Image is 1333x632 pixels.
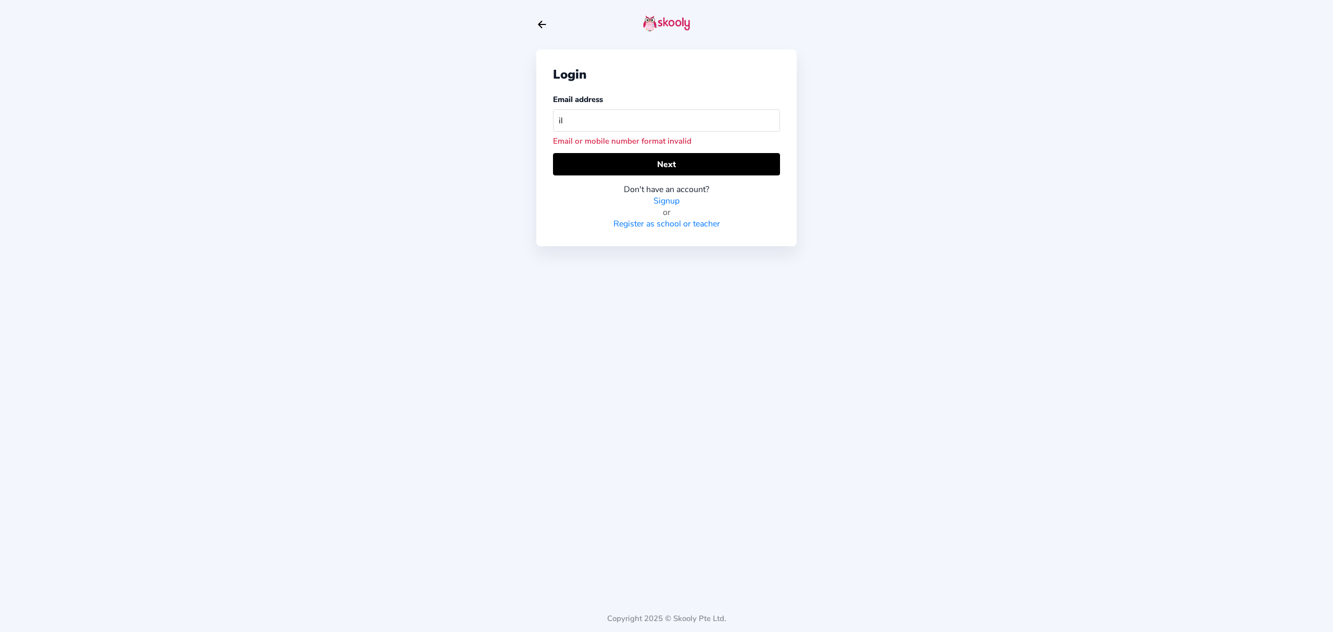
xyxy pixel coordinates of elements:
[553,109,780,132] input: Your email address
[553,66,780,83] div: Login
[653,195,680,207] a: Signup
[553,207,780,218] div: or
[553,184,780,195] div: Don't have an account?
[613,218,720,230] a: Register as school or teacher
[643,15,690,32] img: skooly-logo.png
[553,153,780,175] button: Next
[553,136,780,146] div: Email or mobile number format invalid
[553,94,603,105] label: Email address
[536,19,548,30] button: arrow back outline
